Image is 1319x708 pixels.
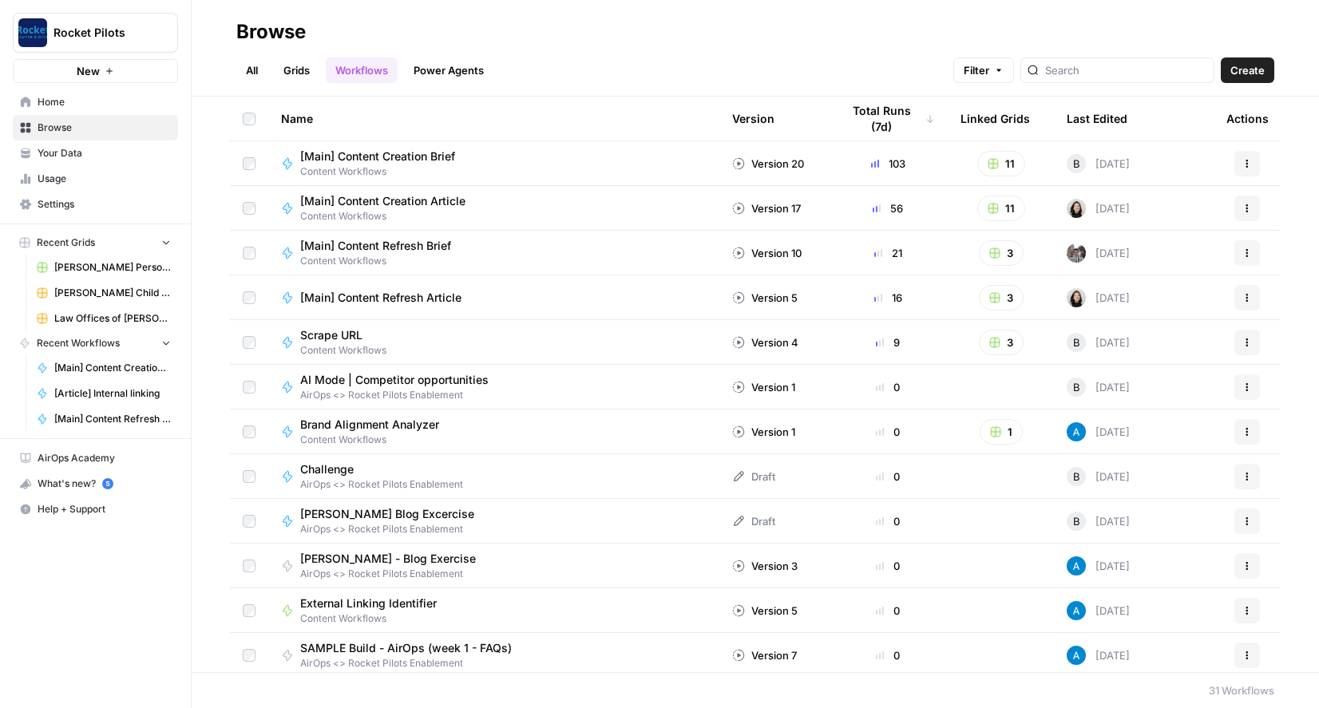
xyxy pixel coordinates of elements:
button: 3 [979,285,1024,310]
div: [DATE] [1067,378,1130,397]
div: Browse [236,19,306,45]
div: Version 17 [732,200,801,216]
button: 11 [977,196,1025,221]
div: Version 4 [732,334,798,350]
a: Home [13,89,178,115]
div: Version 5 [732,603,798,619]
button: 1 [980,419,1023,445]
img: a2mlt6f1nb2jhzcjxsuraj5rj4vi [1067,243,1086,263]
a: Settings [13,192,178,217]
span: Create [1230,62,1265,78]
a: 5 [102,478,113,489]
a: All [236,57,267,83]
span: Brand Alignment Analyzer [300,417,439,433]
div: 0 [841,424,935,440]
span: Settings [38,197,171,212]
span: B [1073,334,1080,350]
a: Workflows [326,57,398,83]
button: Filter [953,57,1014,83]
span: [Main] Content Creation Article [300,193,465,209]
div: [DATE] [1067,333,1130,352]
img: Rocket Pilots Logo [18,18,47,47]
span: Content Workflows [300,209,478,223]
a: Your Data [13,140,178,166]
img: o3cqybgnmipr355j8nz4zpq1mc6x [1067,556,1086,575]
a: [PERSON_NAME] Blog ExcerciseAirOps <> Rocket Pilots Enablement [281,506,707,536]
div: Version [732,97,774,140]
div: 9 [841,334,935,350]
a: [PERSON_NAME] - Blog ExerciseAirOps <> Rocket Pilots Enablement [281,551,707,581]
span: Rocket Pilots [53,25,150,41]
div: Version 5 [732,290,798,306]
a: AirOps Academy [13,445,178,471]
span: Help + Support [38,502,171,516]
span: B [1073,379,1080,395]
span: Browse [38,121,171,135]
span: AirOps <> Rocket Pilots Enablement [300,567,489,581]
span: [Main] Content Creation Brief [54,361,171,375]
div: Total Runs (7d) [841,97,935,140]
button: 11 [977,151,1025,176]
div: Name [281,97,707,140]
a: [Main] Content Creation BriefContent Workflows [281,148,707,179]
span: SAMPLE Build - AirOps (week 1 - FAQs) [300,640,512,656]
div: [DATE] [1067,199,1130,218]
div: 0 [841,379,935,395]
a: Law Offices of [PERSON_NAME] [30,306,178,331]
div: [DATE] [1067,288,1130,307]
img: t5ef5oef8zpw1w4g2xghobes91mw [1067,288,1086,307]
span: Filter [964,62,989,78]
a: [Main] Content Refresh Article [281,290,707,306]
button: New [13,59,178,83]
a: External Linking IdentifierContent Workflows [281,595,707,626]
a: [PERSON_NAME] Child Custody & Divorce Lawyers [30,280,178,306]
img: o3cqybgnmipr355j8nz4zpq1mc6x [1067,646,1086,665]
input: Search [1045,62,1207,78]
button: What's new? 5 [13,471,178,496]
span: Usage [38,172,171,186]
span: B [1073,513,1080,529]
span: AI Mode | Competitor opportunities [300,372,489,388]
span: Scrape URL [300,327,374,343]
div: Version 7 [732,647,797,663]
div: Version 3 [732,558,798,574]
img: t5ef5oef8zpw1w4g2xghobes91mw [1067,199,1086,218]
div: 16 [841,290,935,306]
div: [DATE] [1067,556,1130,575]
span: AirOps Academy [38,451,171,465]
div: [DATE] [1067,243,1130,263]
a: SAMPLE Build - AirOps (week 1 - FAQs)AirOps <> Rocket Pilots Enablement [281,640,707,670]
div: Draft [732,513,775,529]
span: Your Data [38,146,171,160]
span: External Linking Identifier [300,595,437,611]
span: [PERSON_NAME] Blog Excercise [300,506,474,522]
div: 0 [841,513,935,529]
span: B [1073,469,1080,485]
span: [Main] Content Creation Brief [300,148,455,164]
span: Content Workflows [300,254,464,268]
div: 0 [841,647,935,663]
button: Create [1221,57,1274,83]
a: [PERSON_NAME] Personal Injury & Car Accident Lawyers - Content Refresh [30,255,178,280]
a: Brand Alignment AnalyzerContent Workflows [281,417,707,447]
text: 5 [105,480,109,488]
span: [PERSON_NAME] Personal Injury & Car Accident Lawyers - Content Refresh [54,260,171,275]
button: Workspace: Rocket Pilots [13,13,178,53]
div: 31 Workflows [1209,682,1274,698]
span: Law Offices of [PERSON_NAME] [54,311,171,326]
div: Draft [732,469,775,485]
div: Version 1 [732,424,795,440]
div: 103 [841,156,935,172]
img: o3cqybgnmipr355j8nz4zpq1mc6x [1067,601,1086,620]
a: [Main] Content Refresh BriefContent Workflows [281,238,707,268]
span: [PERSON_NAME] Child Custody & Divorce Lawyers [54,286,171,300]
span: B [1073,156,1080,172]
div: Actions [1226,97,1269,140]
div: Version 20 [732,156,804,172]
button: Recent Workflows [13,331,178,355]
a: [Main] Content Refresh Article [30,406,178,432]
div: 0 [841,469,935,485]
div: 21 [841,245,935,261]
div: [DATE] [1067,467,1130,486]
a: Power Agents [404,57,493,83]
